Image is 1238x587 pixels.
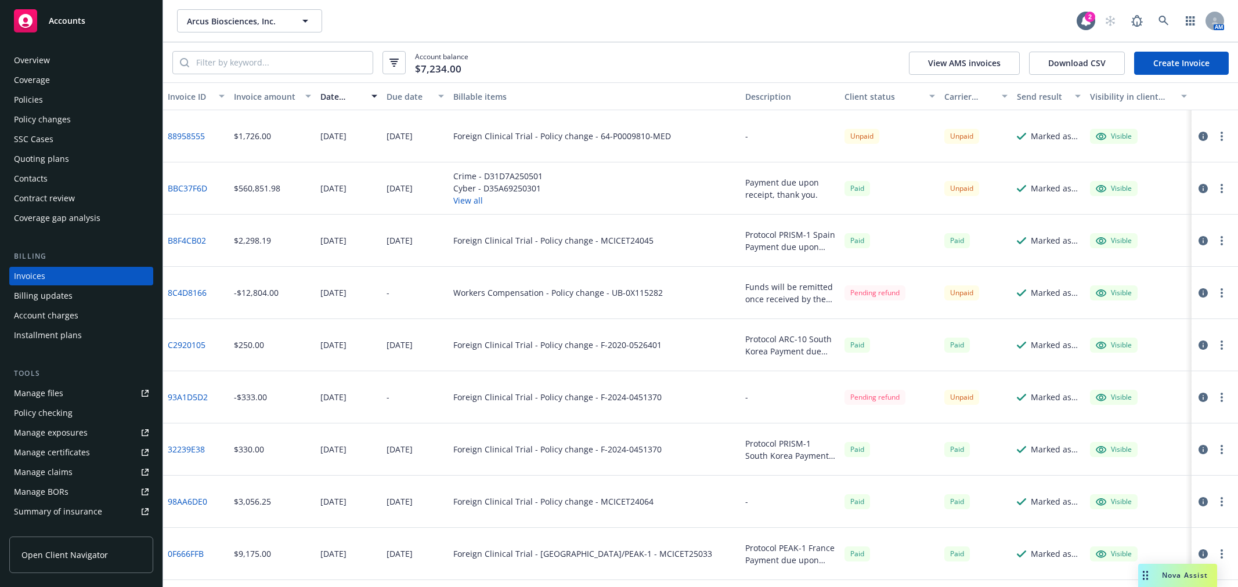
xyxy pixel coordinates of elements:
[741,82,840,110] button: Description
[1031,443,1081,455] div: Marked as sent
[9,90,153,109] a: Policies
[234,548,271,560] div: $9,175.00
[9,306,153,325] a: Account charges
[9,502,153,521] a: Summary of insurance
[909,52,1020,75] button: View AMS invoices
[844,285,905,300] div: Pending refund
[453,443,662,455] div: Foreign Clinical Trial - Policy change - F-2024-0451370
[944,494,970,509] span: Paid
[745,391,748,403] div: -
[168,182,207,194] a: BBC37F6D
[387,130,413,142] div: [DATE]
[14,404,73,422] div: Policy checking
[1162,570,1208,580] span: Nova Assist
[9,287,153,305] a: Billing updates
[387,90,431,103] div: Due date
[9,483,153,501] a: Manage BORs
[14,267,45,285] div: Invoices
[1031,391,1081,403] div: Marked as sent
[320,234,347,247] div: [DATE]
[187,15,287,27] span: Arcus Biosciences, Inc.
[14,384,63,403] div: Manage files
[1096,235,1132,246] div: Visible
[14,326,82,345] div: Installment plans
[745,495,748,508] div: -
[1096,497,1132,507] div: Visible
[387,391,389,403] div: -
[415,52,468,73] span: Account balance
[234,495,271,508] div: $3,056.25
[944,90,995,103] div: Carrier status
[745,90,835,103] div: Description
[944,442,970,456] span: Paid
[453,130,671,142] div: Foreign Clinical Trial - Policy change - 64-P0009810-MED
[320,130,347,142] div: [DATE]
[840,82,939,110] button: Client status
[387,287,389,299] div: -
[168,443,205,455] a: 32239E38
[1029,52,1125,75] button: Download CSV
[382,82,448,110] button: Due date
[944,233,970,248] span: Paid
[387,443,413,455] div: [DATE]
[453,182,543,194] div: Cyber - D35A69250301
[9,463,153,481] a: Manage claims
[944,181,979,195] div: Unpaid
[14,502,102,521] div: Summary of insurance
[9,522,153,541] a: Policy AI ingestions
[1096,288,1132,298] div: Visible
[844,390,905,404] div: Pending refund
[49,16,85,26] span: Accounts
[844,338,870,352] div: Paid
[320,443,347,455] div: [DATE]
[189,52,373,74] input: Filter by keyword...
[14,209,100,227] div: Coverage gap analysis
[453,495,654,508] div: Foreign Clinical Trial - Policy change - MCICET24064
[453,287,663,299] div: Workers Compensation - Policy change - UB-0X115282
[1099,9,1122,32] a: Start snowing
[1085,82,1192,110] button: Visibility in client dash
[1096,549,1132,559] div: Visible
[234,287,279,299] div: -$12,804.00
[453,90,736,103] div: Billable items
[1179,9,1202,32] a: Switch app
[944,338,970,352] div: Paid
[944,390,979,404] div: Unpaid
[320,495,347,508] div: [DATE]
[944,285,979,300] div: Unpaid
[453,194,543,206] button: View all
[387,339,413,351] div: [DATE]
[14,110,71,129] div: Policy changes
[9,150,153,168] a: Quoting plans
[387,548,413,560] div: [DATE]
[14,522,88,541] div: Policy AI ingestions
[234,182,280,194] div: $560,851.98
[844,546,870,561] div: Paid
[163,82,229,110] button: Invoice ID
[14,90,43,109] div: Policies
[1012,82,1085,110] button: Send result
[1031,182,1081,194] div: Marked as sent
[1031,130,1081,142] div: Marked as sent
[1134,52,1229,75] a: Create Invoice
[234,391,267,403] div: -$333.00
[1096,183,1132,194] div: Visible
[453,548,712,560] div: Foreign Clinical Trial - [GEOGRAPHIC_DATA]/PEAK-1 - MCICET25033
[234,443,264,455] div: $330.00
[168,234,206,247] a: B8F4CB02
[234,234,271,247] div: $2,298.19
[180,58,189,67] svg: Search
[1125,9,1149,32] a: Report a Bug
[944,546,970,561] span: Paid
[9,169,153,188] a: Contacts
[168,391,208,403] a: 93A1D5D2
[745,176,835,201] div: Payment due upon receipt, thank you.
[9,209,153,227] a: Coverage gap analysis
[14,189,75,208] div: Contract review
[9,443,153,462] a: Manage certificates
[1031,495,1081,508] div: Marked as sent
[844,181,870,195] div: Paid
[14,51,50,70] div: Overview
